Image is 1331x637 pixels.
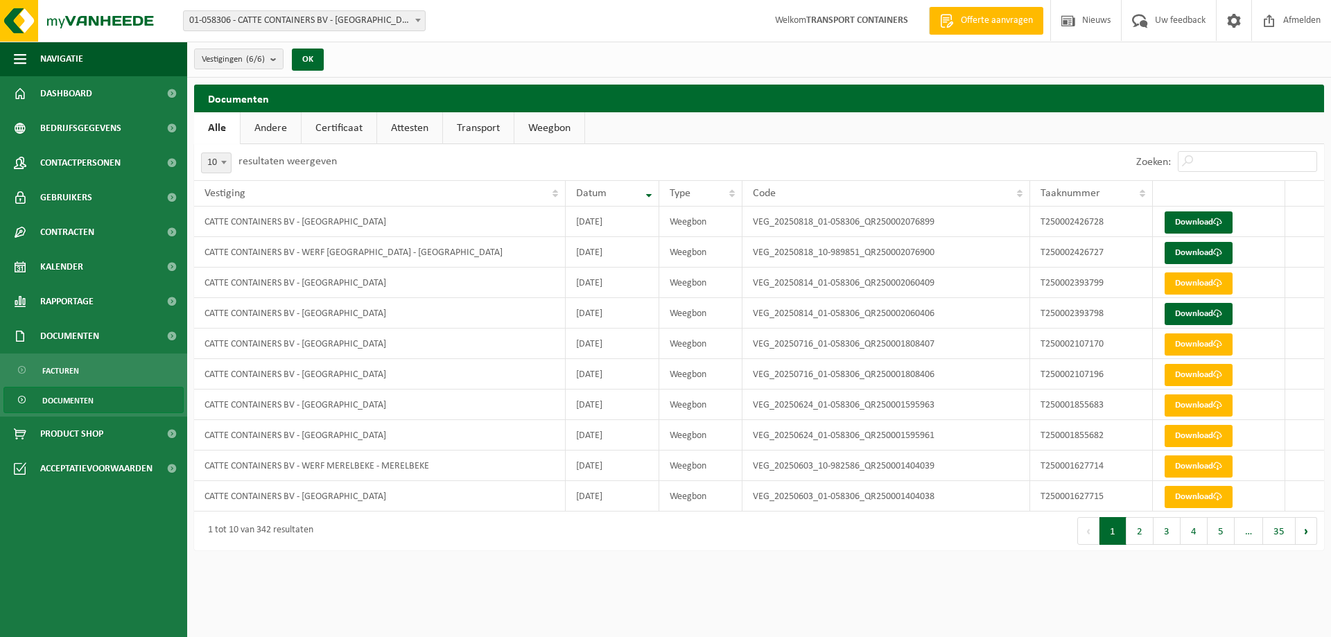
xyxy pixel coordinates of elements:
td: VEG_20250814_01-058306_QR250002060409 [742,268,1029,298]
a: Download [1165,333,1233,356]
span: Type [670,188,690,199]
a: Download [1165,211,1233,234]
a: Download [1165,486,1233,508]
a: Facturen [3,357,184,383]
span: Documenten [42,387,94,414]
span: Vestiging [205,188,245,199]
td: Weegbon [659,237,742,268]
td: [DATE] [566,420,659,451]
a: Certificaat [302,112,376,144]
td: [DATE] [566,481,659,512]
td: [DATE] [566,390,659,420]
a: Offerte aanvragen [929,7,1043,35]
a: Download [1165,394,1233,417]
td: VEG_20250624_01-058306_QR250001595961 [742,420,1029,451]
td: CATTE CONTAINERS BV - [GEOGRAPHIC_DATA] [194,268,566,298]
td: Weegbon [659,451,742,481]
a: Download [1165,364,1233,386]
button: 2 [1126,517,1154,545]
td: [DATE] [566,237,659,268]
a: Transport [443,112,514,144]
td: Weegbon [659,481,742,512]
a: Alle [194,112,240,144]
button: Next [1296,517,1317,545]
button: Vestigingen(6/6) [194,49,284,69]
h2: Documenten [194,85,1324,112]
span: Contactpersonen [40,146,121,180]
span: Taaknummer [1041,188,1100,199]
td: [DATE] [566,451,659,481]
td: T250002107170 [1030,329,1153,359]
a: Attesten [377,112,442,144]
td: T250001627715 [1030,481,1153,512]
td: [DATE] [566,268,659,298]
span: Acceptatievoorwaarden [40,451,153,486]
td: [DATE] [566,359,659,390]
td: CATTE CONTAINERS BV - [GEOGRAPHIC_DATA] [194,481,566,512]
span: Code [753,188,776,199]
span: Navigatie [40,42,83,76]
td: VEG_20250603_10-982586_QR250001404039 [742,451,1029,481]
button: 3 [1154,517,1181,545]
span: Kalender [40,250,83,284]
button: 5 [1208,517,1235,545]
span: 10 [202,153,231,173]
span: 01-058306 - CATTE CONTAINERS BV - OUDENAARDE [184,11,425,30]
td: CATTE CONTAINERS BV - [GEOGRAPHIC_DATA] [194,329,566,359]
span: Rapportage [40,284,94,319]
td: VEG_20250818_10-989851_QR250002076900 [742,237,1029,268]
span: 01-058306 - CATTE CONTAINERS BV - OUDENAARDE [183,10,426,31]
span: Datum [576,188,607,199]
label: Zoeken: [1136,157,1171,168]
td: T250001855683 [1030,390,1153,420]
td: CATTE CONTAINERS BV - [GEOGRAPHIC_DATA] [194,420,566,451]
td: VEG_20250624_01-058306_QR250001595963 [742,390,1029,420]
td: VEG_20250716_01-058306_QR250001808406 [742,359,1029,390]
button: OK [292,49,324,71]
span: Dashboard [40,76,92,111]
span: … [1235,517,1263,545]
td: CATTE CONTAINERS BV - [GEOGRAPHIC_DATA] [194,390,566,420]
td: [DATE] [566,207,659,237]
count: (6/6) [246,55,265,64]
button: 1 [1099,517,1126,545]
a: Download [1165,303,1233,325]
div: 1 tot 10 van 342 resultaten [201,518,313,543]
td: T250002426727 [1030,237,1153,268]
span: Gebruikers [40,180,92,215]
span: Documenten [40,319,99,354]
span: Vestigingen [202,49,265,70]
span: Offerte aanvragen [957,14,1036,28]
a: Andere [241,112,301,144]
td: T250002426728 [1030,207,1153,237]
td: Weegbon [659,207,742,237]
td: Weegbon [659,390,742,420]
td: CATTE CONTAINERS BV - WERF MERELBEKE - MERELBEKE [194,451,566,481]
td: T250002393799 [1030,268,1153,298]
iframe: chat widget [7,607,232,637]
td: CATTE CONTAINERS BV - WERF [GEOGRAPHIC_DATA] - [GEOGRAPHIC_DATA] [194,237,566,268]
td: VEG_20250814_01-058306_QR250002060406 [742,298,1029,329]
td: T250001627714 [1030,451,1153,481]
td: CATTE CONTAINERS BV - [GEOGRAPHIC_DATA] [194,359,566,390]
td: Weegbon [659,329,742,359]
td: Weegbon [659,298,742,329]
span: 10 [201,152,232,173]
button: 35 [1263,517,1296,545]
td: [DATE] [566,329,659,359]
td: VEG_20250603_01-058306_QR250001404038 [742,481,1029,512]
td: CATTE CONTAINERS BV - [GEOGRAPHIC_DATA] [194,207,566,237]
a: Download [1165,425,1233,447]
td: T250001855682 [1030,420,1153,451]
td: Weegbon [659,420,742,451]
td: Weegbon [659,359,742,390]
label: resultaten weergeven [238,156,337,167]
td: VEG_20250818_01-058306_QR250002076899 [742,207,1029,237]
td: T250002393798 [1030,298,1153,329]
strong: TRANSPORT CONTAINERS [806,15,908,26]
a: Weegbon [514,112,584,144]
span: Product Shop [40,417,103,451]
td: [DATE] [566,298,659,329]
a: Download [1165,455,1233,478]
a: Documenten [3,387,184,413]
